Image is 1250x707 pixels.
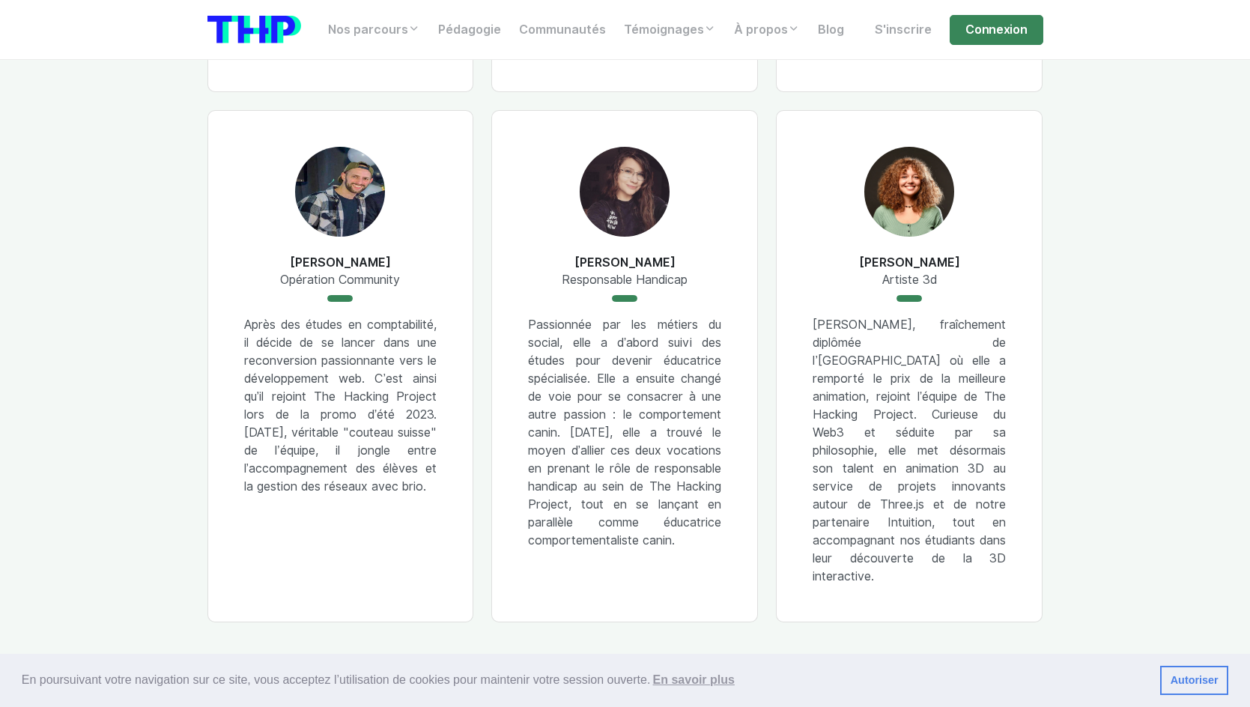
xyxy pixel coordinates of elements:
img: logo [207,16,301,43]
a: Pédagogie [429,15,510,45]
img: Kiara Lacambre [864,147,954,237]
img: Florian VAN CAMP [295,147,385,237]
p: [PERSON_NAME], fraîchement diplômée de l’[GEOGRAPHIC_DATA] où elle a remporté le prix de la meill... [813,316,1006,586]
h6: [PERSON_NAME] [574,255,676,271]
a: Connexion [950,15,1043,45]
h6: [PERSON_NAME] [859,255,960,271]
a: Communautés [510,15,615,45]
span: Responsable Handicap [562,271,688,289]
a: S'inscrire [866,15,941,45]
a: learn more about cookies [650,669,737,691]
h6: [PERSON_NAME] [290,255,391,271]
p: Après des études en comptabilité, il décide de se lancer dans une reconversion passionnante vers ... [244,316,437,496]
span: Opération Community [280,271,400,289]
a: Témoignages [615,15,725,45]
span: Artiste 3d [882,271,937,289]
a: Blog [809,15,853,45]
span: En poursuivant votre navigation sur ce site, vous acceptez l’utilisation de cookies pour mainteni... [22,669,1148,691]
a: dismiss cookie message [1160,666,1228,696]
p: Passionnée par les métiers du social, elle a d’abord suivi des études pour devenir éducatrice spé... [528,316,721,550]
a: À propos [725,15,809,45]
img: Elodie DESTRES [580,147,670,237]
a: Nos parcours [319,15,429,45]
